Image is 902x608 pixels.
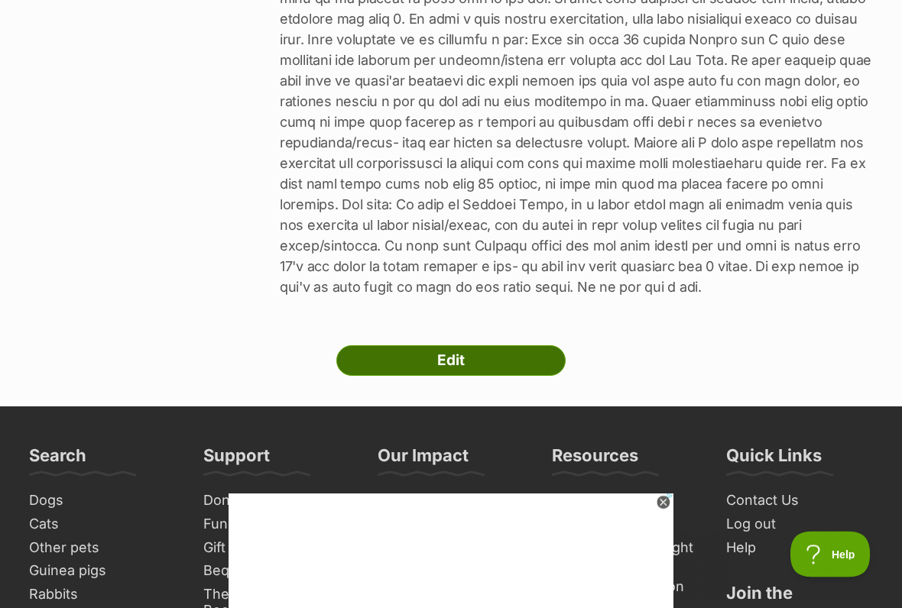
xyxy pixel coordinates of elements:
[23,584,182,607] a: Rabbits
[790,532,871,577] iframe: Help Scout Beacon - Open
[378,445,469,476] h3: Our Impact
[372,490,530,529] a: About [PERSON_NAME]
[720,490,879,513] a: Contact Us
[23,537,182,561] a: Other pets
[29,445,86,476] h3: Search
[720,513,879,537] a: Log out
[173,532,729,600] iframe: Advertisement
[726,445,822,476] h3: Quick Links
[197,490,356,513] a: Donate
[203,445,270,476] h3: Support
[197,513,356,537] a: Fundraise
[23,490,182,513] a: Dogs
[552,445,638,476] h3: Resources
[336,346,566,377] a: Edit
[546,490,705,513] a: Library
[23,513,182,537] a: Cats
[23,560,182,584] a: Guinea pigs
